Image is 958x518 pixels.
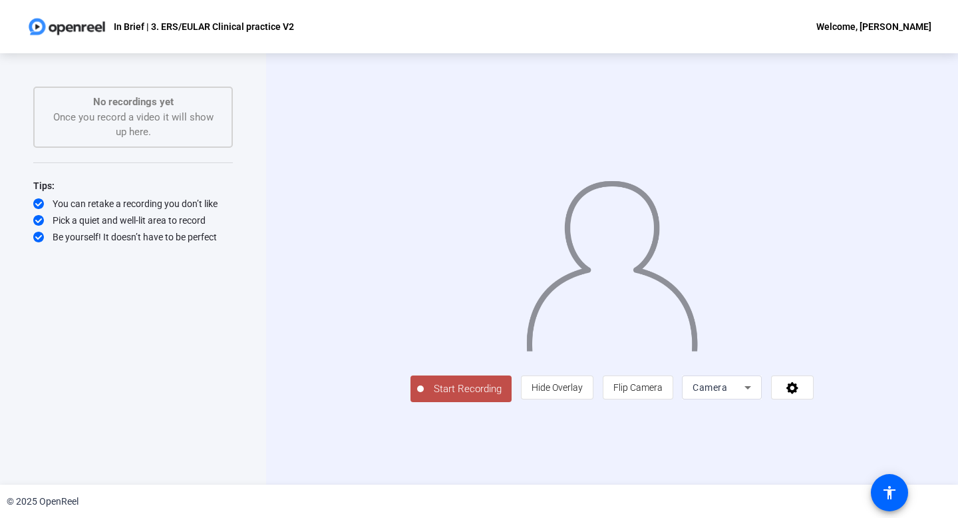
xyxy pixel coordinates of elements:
div: Once you record a video it will show up here. [48,95,218,140]
div: © 2025 OpenReel [7,495,79,509]
div: You can retake a recording you don’t like [33,197,233,210]
span: Flip Camera [613,382,663,393]
div: Be yourself! It doesn’t have to be perfect [33,230,233,244]
img: OpenReel logo [27,13,107,40]
span: Start Recording [424,382,512,397]
button: Hide Overlay [521,376,593,399]
p: No recordings yet [48,95,218,110]
span: Hide Overlay [532,382,583,393]
span: Camera [693,382,727,393]
button: Flip Camera [603,376,673,399]
div: Welcome, [PERSON_NAME] [816,19,931,35]
p: In Brief | 3. ERS/EULAR Clinical practice V2 [114,19,294,35]
div: Pick a quiet and well-lit area to record [33,214,233,227]
img: overlay [525,170,699,352]
div: Tips: [33,178,233,194]
button: Start Recording [410,376,512,402]
mat-icon: accessibility [881,485,897,501]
